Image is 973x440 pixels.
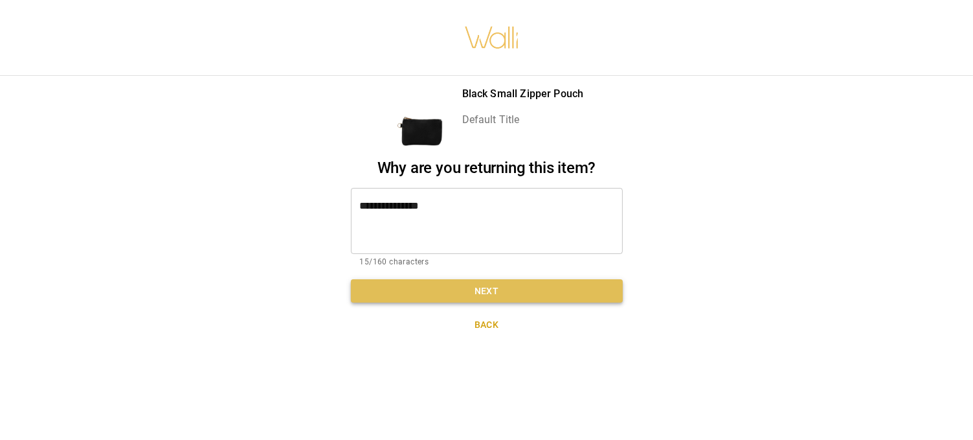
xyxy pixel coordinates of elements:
[351,159,623,178] h2: Why are you returning this item?
[464,10,520,65] img: walli-inc.myshopify.com
[462,86,584,102] p: Black Small Zipper Pouch
[462,112,584,128] p: Default Title
[360,256,614,269] p: 15/160 characters
[351,279,623,303] button: Next
[351,313,623,337] button: Back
